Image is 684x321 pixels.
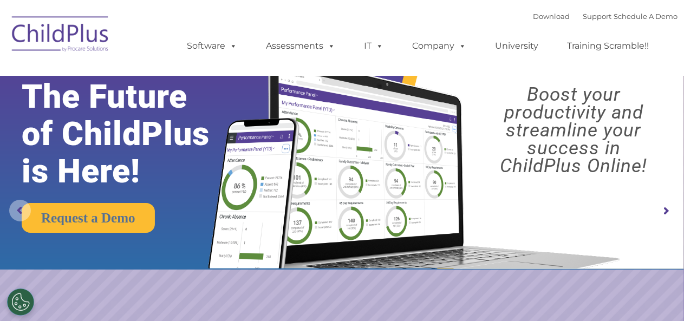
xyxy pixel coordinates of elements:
a: Assessments [256,35,347,57]
button: Cookies Settings [7,289,34,316]
a: Request a Demo [22,203,155,233]
rs-layer: The Future of ChildPlus is Here! [22,78,240,190]
a: Download [533,12,570,21]
span: Last name [151,71,184,80]
a: University [485,35,550,57]
rs-layer: Boost your productivity and streamline your success in ChildPlus Online! [472,86,675,175]
a: IT [354,35,395,57]
img: ChildPlus by Procare Solutions [6,9,115,63]
span: Phone number [151,116,197,124]
a: Support [583,12,612,21]
a: Training Scramble!! [557,35,660,57]
font: | [533,12,678,21]
a: Schedule A Demo [614,12,678,21]
a: Software [177,35,249,57]
a: Company [402,35,478,57]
